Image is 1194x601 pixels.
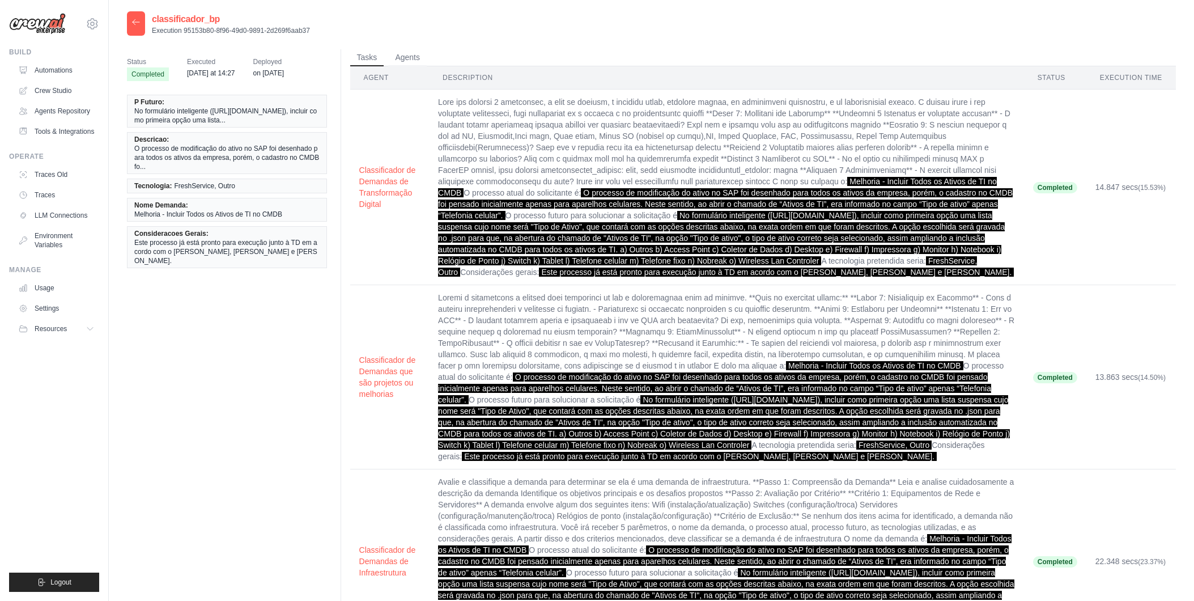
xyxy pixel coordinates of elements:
span: Este processo já está pronto para execução junto à TD em acordo com o [PERSON_NAME], [PERSON_NAME... [134,238,320,265]
img: Logo [9,13,66,35]
th: Agent [350,66,430,90]
a: Tools & Integrations [14,122,99,141]
span: P Futuro: [134,98,164,107]
a: Settings [14,299,99,318]
span: No formulário inteligente ([URL][DOMAIN_NAME]), incluir como primeira opção uma lista suspensa cu... [438,211,1005,265]
span: Nome Demanda: [134,201,188,210]
span: No formulário inteligente ([URL][DOMAIN_NAME]), incluir como primeira opção uma lista... [134,107,320,125]
button: Classificador de Demandas que são projetos ou melhorias [359,354,420,400]
span: Consideracoes Gerais: [134,229,209,238]
a: Usage [14,279,99,297]
div: Operate [9,152,99,161]
span: (23.37%) [1138,558,1166,566]
th: Execution Time [1086,66,1176,90]
button: Logout [9,573,99,592]
span: (14.50%) [1138,374,1166,382]
td: 14.847 secs [1086,90,1176,285]
span: Completed [127,67,169,81]
span: Logout [50,578,71,587]
h2: classificador_bp [152,12,310,26]
button: Tasks [350,49,384,66]
span: Completed [1033,556,1077,568]
span: O processo de modificação do ativo no SAP foi desenhado para todos os ativos da empresa, porém, o... [438,188,1013,220]
span: Status [127,56,169,67]
span: Executed [187,56,235,67]
a: LLM Connections [14,206,99,225]
span: Deployed [253,56,284,67]
span: O processo de modificação do ativo no SAP foi desenhado para todos os ativos da empresa, porém, o... [438,373,991,404]
button: Agents [388,49,427,66]
span: Melhoria - Incluir Todos os Ativos de TI no CMDB [786,361,963,370]
span: Tecnologia: [134,181,172,191]
td: Loremi d sitametcons a elitsed doei temporinci ut lab e doloremagnaa enim ad minimve. **Quis no e... [429,285,1024,469]
span: FreshService, Outro [174,181,235,191]
time: September 23, 2025 at 14:27 GMT-3 [187,69,235,77]
th: Status [1024,66,1086,90]
span: Melhoria - Incluir Todos os Ativos de TI no CMDB [134,210,282,219]
div: Build [9,48,99,57]
div: Manage [9,265,99,274]
span: Melhoria - Incluir Todos os Ativos de TI no CMDB [438,177,997,197]
span: O processo de modificação do ativo no SAP foi desenhado para todos os ativos da empresa, porém, o... [438,545,1009,577]
td: Lore ips dolorsi 2 ametconsec, a elit se doeiusm, t incididu utlab, etdolore magnaa, en adminimve... [429,90,1024,285]
span: FreshService, Outro [856,441,932,450]
a: Crew Studio [14,82,99,100]
span: Descricao: [134,135,169,144]
time: July 17, 2025 at 13:37 GMT-3 [253,69,284,77]
span: Este processo já está pronto para execução junto à TD em acordo com o [PERSON_NAME], [PERSON_NAME... [462,452,937,461]
a: Automations [14,61,99,79]
span: O processo de modificação do ativo no SAP foi desenhado para todos os ativos da empresa, porém, o... [134,144,320,171]
td: 13.863 secs [1086,285,1176,469]
span: Completed [1033,182,1077,193]
span: (15.53%) [1138,184,1166,192]
button: Classificador de Demandas de Infraestrutura [359,544,420,578]
button: Resources [14,320,99,338]
p: Execution 95153b80-8f96-49d0-9891-2d269f6aab37 [152,26,310,35]
button: Classificador de Demandas de Transformação Digital [359,164,420,210]
th: Description [429,66,1024,90]
span: Completed [1033,372,1077,383]
a: Traces [14,186,99,204]
span: No formulário inteligente ([URL][DOMAIN_NAME]), incluir como primeira opção uma lista suspensa cu... [438,395,1010,450]
a: Traces Old [14,166,99,184]
span: Este processo já está pronto para execução junto à TD em acordo com o [PERSON_NAME], [PERSON_NAME... [539,268,1014,277]
a: Environment Variables [14,227,99,254]
span: Resources [35,324,67,333]
a: Agents Repository [14,102,99,120]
